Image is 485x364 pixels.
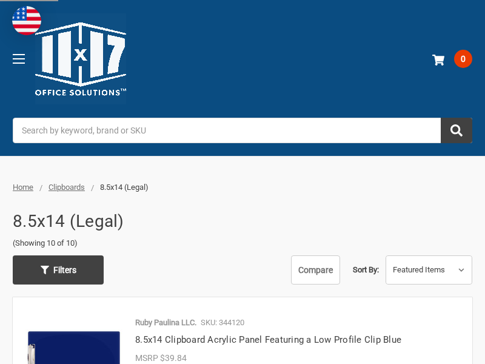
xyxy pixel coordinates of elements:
[13,237,472,249] span: (Showing 10 of 10)
[2,42,35,75] a: Toggle menu
[291,255,340,285] a: Compare
[135,317,196,329] p: Ruby Paulina LLC.
[13,118,472,143] input: Search by keyword, brand or SKU
[160,353,187,363] span: $39.84
[429,43,472,75] a: 0
[48,183,85,192] a: Clipboards
[13,206,124,237] h1: 8.5x14 (Legal)
[201,317,244,329] p: SKU: 344120
[12,6,41,35] img: duty and tax information for United States
[53,260,76,280] span: Filters
[13,58,25,59] span: Toggle menu
[135,334,401,345] a: 8.5x14 Clipboard Acrylic Panel Featuring a Low Profile Clip Blue
[100,183,149,192] span: 8.5x14 (Legal)
[35,13,126,104] img: 11x17.com
[454,50,472,68] span: 0
[13,255,104,285] a: Filters
[13,183,33,192] a: Home
[353,261,379,279] label: Sort By:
